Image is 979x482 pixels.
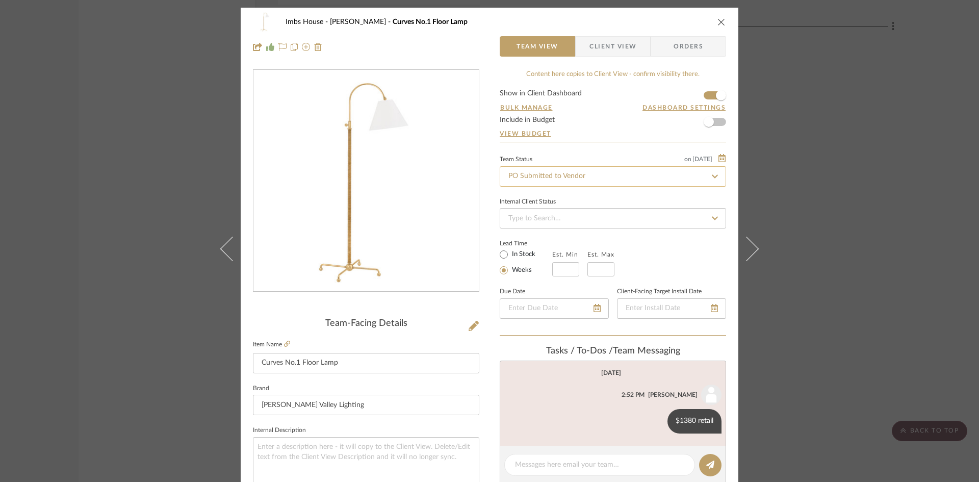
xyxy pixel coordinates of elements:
img: Remove from project [314,43,322,51]
label: Brand [253,386,269,391]
span: [PERSON_NAME] [330,18,393,26]
label: Weeks [510,266,532,275]
span: on [684,156,691,162]
div: Content here copies to Client View - confirm visibility there. [500,69,726,80]
input: Type to Search… [500,208,726,229]
div: 0 [253,70,479,292]
img: user_avatar.png [701,385,722,405]
input: Enter Brand [253,395,479,415]
div: team Messaging [500,346,726,357]
div: $1380 retail [667,409,722,434]
div: Internal Client Status [500,199,556,205]
input: Enter Item Name [253,353,479,373]
label: In Stock [510,250,535,259]
span: Orders [662,36,714,57]
label: Est. Min [552,251,578,258]
div: 2:52 PM [622,390,645,399]
button: Bulk Manage [500,103,553,112]
img: 5b676e4d-d5e4-4f62-8ae8-f4c19c634c36_48x40.jpg [253,12,277,32]
span: Curves No.1 Floor Lamp [393,18,468,26]
div: [PERSON_NAME] [648,390,698,399]
div: [DATE] [601,369,621,376]
img: 5b676e4d-d5e4-4f62-8ae8-f4c19c634c36_436x436.jpg [255,70,477,292]
mat-radio-group: Select item type [500,248,552,276]
button: close [717,17,726,27]
label: Due Date [500,289,525,294]
label: Lead Time [500,239,552,248]
input: Enter Due Date [500,298,609,319]
input: Type to Search… [500,166,726,187]
input: Enter Install Date [617,298,726,319]
label: Internal Description [253,428,306,433]
span: Client View [589,36,636,57]
span: Tasks / To-Dos / [546,346,613,356]
label: Item Name [253,340,290,349]
span: [DATE] [691,156,713,163]
span: Imbs House [286,18,330,26]
div: Team Status [500,157,532,162]
a: View Budget [500,130,726,138]
label: Est. Max [587,251,614,258]
button: Dashboard Settings [642,103,726,112]
label: Client-Facing Target Install Date [617,289,702,294]
span: Team View [517,36,558,57]
div: Team-Facing Details [253,318,479,329]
